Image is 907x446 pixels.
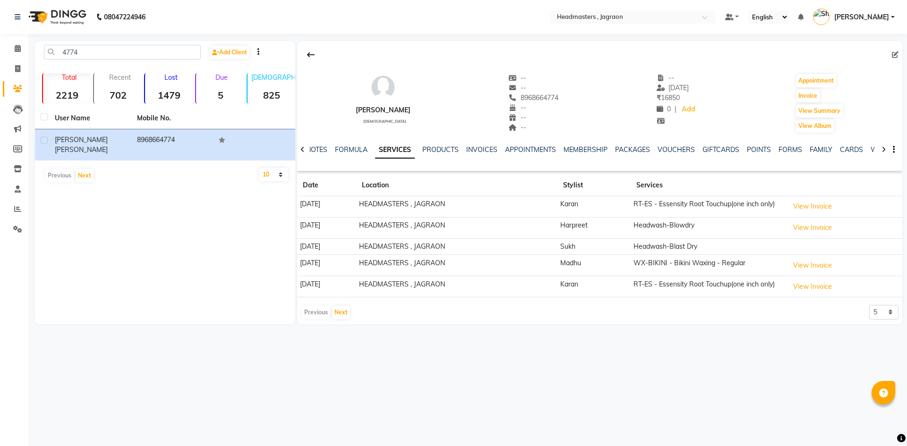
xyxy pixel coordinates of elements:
th: Services [631,175,786,196]
td: [DATE] [297,238,356,255]
p: Recent [98,73,142,82]
button: View Invoice [789,199,836,214]
td: Karan [557,196,631,218]
a: FORMULA [335,145,368,154]
a: PACKAGES [615,145,650,154]
th: User Name [49,108,131,129]
button: Next [76,169,94,182]
button: Invoice [796,89,820,102]
td: Sukh [557,238,631,255]
span: [DATE] [657,84,689,92]
td: Headwash-Blast Dry [631,238,786,255]
th: Mobile No. [131,108,214,129]
button: View Album [796,119,834,133]
span: [PERSON_NAME] [834,12,889,22]
a: POINTS [747,145,771,154]
button: View Invoice [789,279,836,294]
td: [DATE] [297,276,356,297]
td: RT-ES - Essensity Root Touchup(one inch only) [631,196,786,218]
img: logo [24,4,89,30]
a: NOTES [306,145,327,154]
a: PRODUCTS [422,145,459,154]
td: HEADMASTERS , JAGRAON [356,196,557,218]
button: Next [332,306,350,319]
p: Lost [149,73,193,82]
td: [DATE] [297,255,356,276]
span: -- [509,113,527,122]
td: 8968664774 [131,129,214,160]
strong: 2219 [43,89,91,101]
span: -- [509,123,527,132]
a: FORMS [779,145,802,154]
td: [DATE] [297,196,356,218]
span: [DEMOGRAPHIC_DATA] [363,119,406,124]
a: MEMBERSHIP [564,145,608,154]
td: HEADMASTERS , JAGRAON [356,276,557,297]
iframe: chat widget [867,408,898,437]
span: 16850 [657,93,680,102]
td: Karan [557,276,631,297]
img: avatar [369,73,397,101]
a: VOUCHERS [658,145,695,154]
img: Shivangi Jagraon [813,8,830,25]
div: [PERSON_NAME] [356,105,411,115]
a: CARDS [840,145,863,154]
td: RT-ES - Essensity Root Touchup(one inch only) [631,276,786,297]
span: ₹ [657,93,661,102]
span: -- [509,84,527,92]
span: [PERSON_NAME] [55,135,108,144]
span: | [675,104,676,114]
a: INVOICES [466,145,497,154]
button: Appointment [796,74,836,87]
a: SERVICES [375,142,415,159]
td: Headwash-Blowdry [631,217,786,238]
a: WALLET [871,145,898,154]
p: Total [47,73,91,82]
th: Date [297,175,356,196]
b: 08047224946 [104,4,145,30]
span: -- [509,74,527,82]
strong: 1479 [145,89,193,101]
span: -- [657,74,675,82]
a: Add Client [210,46,249,59]
td: HEADMASTERS , JAGRAON [356,217,557,238]
a: FAMILY [810,145,832,154]
input: Search by Name/Mobile/Email/Code [44,45,201,59]
p: [DEMOGRAPHIC_DATA] [251,73,296,82]
td: WX-BIKINI - Bikini Waxing - Regular [631,255,786,276]
strong: 5 [196,89,244,101]
td: HEADMASTERS , JAGRAON [356,238,557,255]
a: APPOINTMENTS [505,145,556,154]
td: HEADMASTERS , JAGRAON [356,255,557,276]
a: GIFTCARDS [702,145,739,154]
td: [DATE] [297,217,356,238]
span: 8968664774 [509,93,559,102]
th: Location [356,175,557,196]
p: Due [198,73,244,82]
span: -- [509,103,527,112]
th: Stylist [557,175,631,196]
a: Add [680,103,697,116]
td: Harpreet [557,217,631,238]
button: View Summary [796,104,843,118]
button: View Invoice [789,258,836,273]
span: 0 [657,105,671,113]
strong: 825 [248,89,296,101]
div: Back to Client [301,46,321,64]
span: [PERSON_NAME] [55,145,108,154]
button: View Invoice [789,220,836,235]
strong: 702 [94,89,142,101]
td: Madhu [557,255,631,276]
